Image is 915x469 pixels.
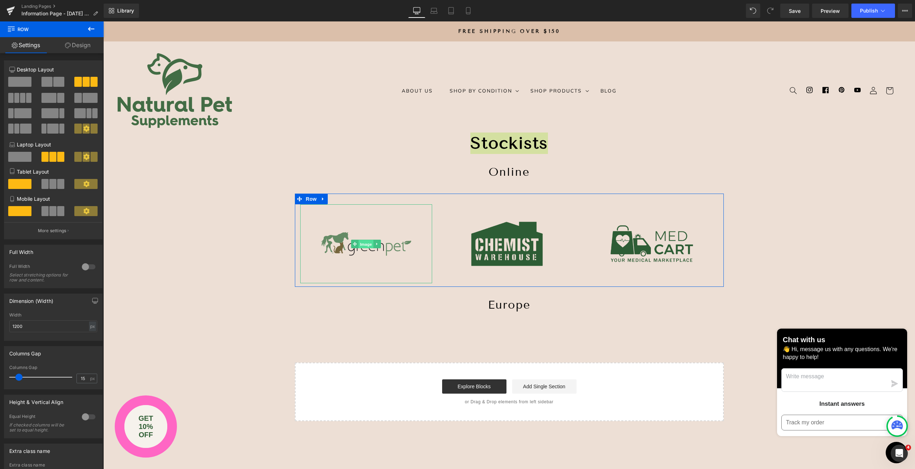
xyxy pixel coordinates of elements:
button: Redo [763,4,777,18]
span: Image [256,218,271,227]
span: 4 [905,445,911,450]
span: Row [7,21,79,37]
summary: Shop Products [419,61,489,77]
span: px [90,376,96,381]
button: Publish [851,4,895,18]
a: Expand / Collapse [270,218,278,227]
p: More settings [38,228,66,234]
span: Shop By Condition [346,66,409,73]
button: GET 10% OFF [21,384,64,426]
h1: Online [197,143,615,158]
div: Equal Height [9,414,75,421]
span: Blog [497,66,513,73]
span: Library [117,8,134,14]
span: Save [789,7,801,15]
a: Add Single Section [409,358,473,372]
span: Row [201,172,215,183]
a: Blog [489,61,521,77]
img: Natural Pet Supplements Australia [14,32,129,106]
span: About Us [298,66,330,73]
p: Desktop Layout [9,66,97,73]
a: Landing Pages [21,4,104,9]
div: GET 10% OFF [23,389,62,422]
div: Extra class name [9,463,97,468]
strong: Stockists [367,112,445,131]
span: Information Page - [DATE] 10:48:53 [21,11,90,16]
p: Mobile Layout [9,195,97,203]
summary: Shop By Condition [338,61,419,77]
inbox-online-store-chat: Shopify online store chat [672,307,806,442]
div: Full Width [9,264,75,271]
a: Tablet [442,4,460,18]
div: Columns Gap [9,365,97,370]
div: Dimension (Width) [9,294,53,304]
input: auto [9,320,97,332]
a: Desktop [408,4,425,18]
span: Shop Products [427,66,479,73]
h1: Europe [197,276,615,291]
summary: Search [682,61,698,78]
span: Publish [860,8,878,14]
p: Laptop Layout [9,141,97,148]
div: Columns Gap [9,346,41,356]
div: Height & Vertical Align [9,395,63,405]
div: px [89,321,96,331]
a: Design [52,37,104,53]
a: Expand / Collapse [215,172,224,183]
a: Laptop [425,4,442,18]
p: or Drag & Drop elements from left sidebar [203,378,609,383]
div: If checked columns will be set to equal height. [9,423,74,433]
div: Select stretching options for row and content. [9,273,74,283]
div: Full Width [9,245,33,255]
span: Preview [821,7,840,15]
a: Explore Blocks [339,358,403,372]
div: Extra class name [9,444,50,454]
div: Width [9,313,97,318]
button: More [898,4,912,18]
a: Preview [812,4,849,18]
p: Tablet Layout [9,168,97,175]
iframe: Intercom live chat [891,445,908,462]
a: Mobile [460,4,477,18]
button: More settings [4,222,102,239]
a: New Library [104,4,139,18]
button: Undo [746,4,760,18]
a: About Us [290,61,338,77]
